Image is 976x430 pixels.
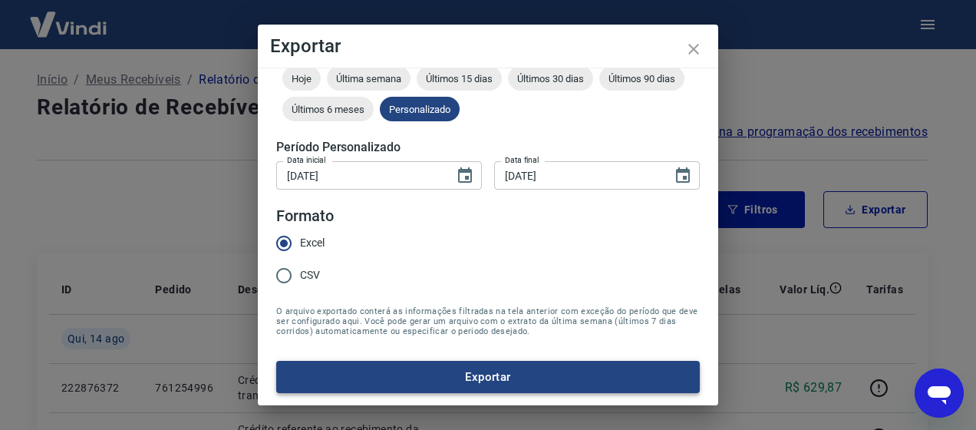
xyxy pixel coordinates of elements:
[327,73,411,84] span: Última semana
[494,161,661,190] input: DD/MM/YYYY
[276,161,443,190] input: DD/MM/YYYY
[282,97,374,121] div: Últimos 6 meses
[327,66,411,91] div: Última semana
[599,73,684,84] span: Últimos 90 dias
[915,369,964,418] iframe: Botão para abrir a janela de mensagens
[276,361,700,393] button: Exportar
[417,73,502,84] span: Últimos 15 dias
[417,66,502,91] div: Últimos 15 dias
[668,160,698,191] button: Choose date, selected date is 14 de ago de 2025
[380,97,460,121] div: Personalizado
[282,66,321,91] div: Hoje
[675,31,712,68] button: close
[287,154,326,166] label: Data inicial
[300,267,320,283] span: CSV
[276,205,334,227] legend: Formato
[599,66,684,91] div: Últimos 90 dias
[450,160,480,191] button: Choose date, selected date is 14 de ago de 2025
[282,104,374,115] span: Últimos 6 meses
[505,154,539,166] label: Data final
[300,235,325,251] span: Excel
[270,37,706,55] h4: Exportar
[508,66,593,91] div: Últimos 30 dias
[276,306,700,336] span: O arquivo exportado conterá as informações filtradas na tela anterior com exceção do período que ...
[282,73,321,84] span: Hoje
[276,140,700,155] h5: Período Personalizado
[380,104,460,115] span: Personalizado
[508,73,593,84] span: Últimos 30 dias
